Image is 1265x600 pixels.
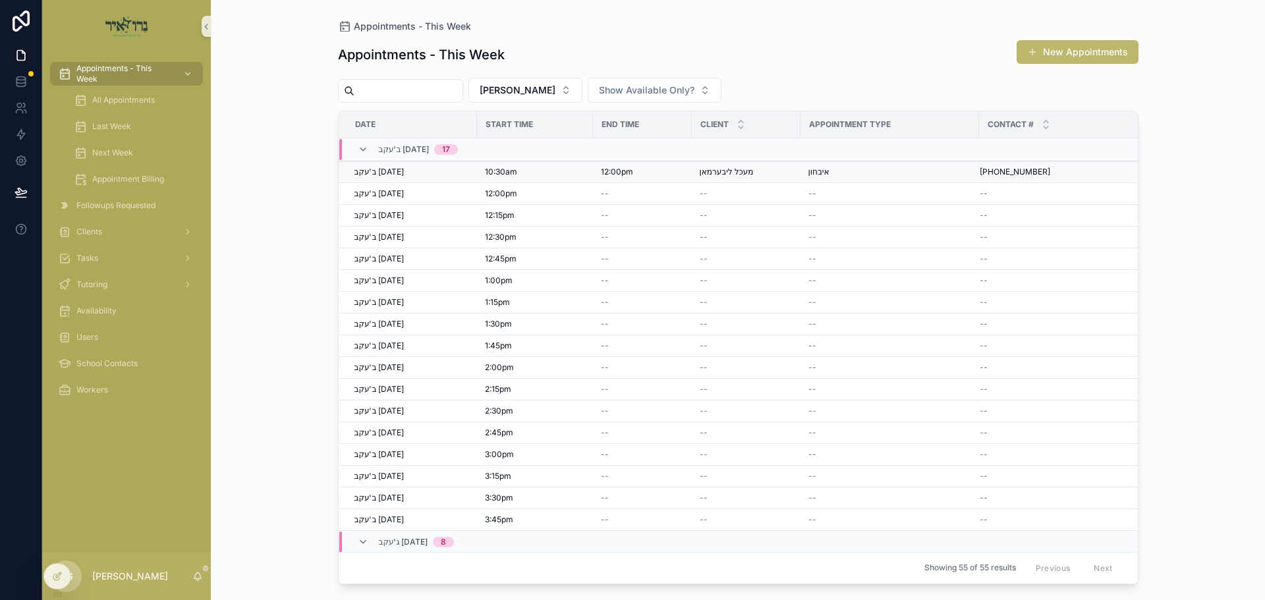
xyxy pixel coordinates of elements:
[700,167,754,177] span: מעכל ליבערמאן
[808,319,816,329] span: --
[700,471,793,481] a: --
[485,232,585,242] a: 12:30pm
[601,471,684,481] a: --
[601,406,684,416] a: --
[50,378,203,402] a: Workers
[980,514,988,525] span: --
[601,384,684,395] a: --
[485,341,512,351] span: 1:45pm
[354,188,469,199] a: ב'עקב [DATE]
[76,63,173,84] span: Appointments - This Week
[354,232,405,242] span: ב'עקב [DATE]
[980,167,1050,177] span: [PHONE_NUMBER]
[485,449,585,460] a: 3:00pm
[601,188,684,199] a: --
[485,297,585,308] a: 1:15pm
[808,319,971,329] a: --
[485,232,517,242] span: 12:30pm
[808,297,971,308] a: --
[379,537,428,547] span: ג'עקב [DATE]
[700,319,708,329] span: --
[808,341,816,351] span: --
[700,232,708,242] span: --
[700,210,708,221] span: --
[980,384,1131,395] a: --
[485,514,513,525] span: 3:45pm
[980,319,988,329] span: --
[354,167,405,177] span: ב'עקב [DATE]
[700,384,708,395] span: --
[599,84,694,97] span: Show Available Only?
[76,200,155,211] span: Followups Requested
[601,449,684,460] a: --
[980,471,1131,481] a: --
[808,427,971,438] a: --
[50,246,203,270] a: Tasks
[354,188,405,199] span: ב'עקב [DATE]
[485,471,585,481] a: 3:15pm
[700,232,793,242] a: --
[354,297,469,308] a: ב'עקב [DATE]
[601,297,609,308] span: --
[700,493,793,503] a: --
[808,471,971,481] a: --
[601,210,684,221] a: --
[808,254,971,264] a: --
[66,115,203,138] a: Last Week
[700,297,708,308] span: --
[354,514,469,525] a: ב'עקב [DATE]
[700,188,708,199] span: --
[485,319,585,329] a: 1:30pm
[700,362,793,373] a: --
[50,325,203,349] a: Users
[601,471,609,481] span: --
[808,471,816,481] span: --
[700,275,793,286] a: --
[480,84,555,97] span: [PERSON_NAME]
[700,406,708,416] span: --
[980,362,1131,373] a: --
[354,341,469,351] a: ב'עקב [DATE]
[354,319,469,329] a: ב'עקב [DATE]
[354,210,469,221] a: ב'עקב [DATE]
[92,174,164,184] span: Appointment Billing
[924,563,1016,574] span: Showing 55 of 55 results
[354,493,469,503] a: ב'עקב [DATE]
[354,232,469,242] a: ב'עקב [DATE]
[808,275,816,286] span: --
[442,144,450,155] div: 17
[601,167,684,177] a: 12:00pm
[601,210,609,221] span: --
[700,188,793,199] a: --
[980,341,1131,351] a: --
[700,167,793,177] a: מעכל ליבערמאן
[379,144,430,155] span: ב'עקב [DATE]
[601,362,684,373] a: --
[700,406,793,416] a: --
[980,427,988,438] span: --
[808,232,816,242] span: --
[980,449,1131,460] a: --
[485,275,585,286] a: 1:00pm
[485,493,513,503] span: 3:30pm
[601,275,684,286] a: --
[700,275,708,286] span: --
[808,232,971,242] a: --
[601,514,609,525] span: --
[354,449,405,460] span: ב'עקב [DATE]
[808,254,816,264] span: --
[76,358,138,369] span: School Contacts
[980,254,988,264] span: --
[50,62,203,86] a: Appointments - This Week
[485,319,512,329] span: 1:30pm
[808,297,816,308] span: --
[808,406,816,416] span: --
[1017,40,1138,64] a: New Appointments
[700,341,708,351] span: --
[105,16,148,37] img: App logo
[485,449,514,460] span: 3:00pm
[980,341,988,351] span: --
[354,406,405,416] span: ב'עקב [DATE]
[601,232,684,242] a: --
[66,141,203,165] a: Next Week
